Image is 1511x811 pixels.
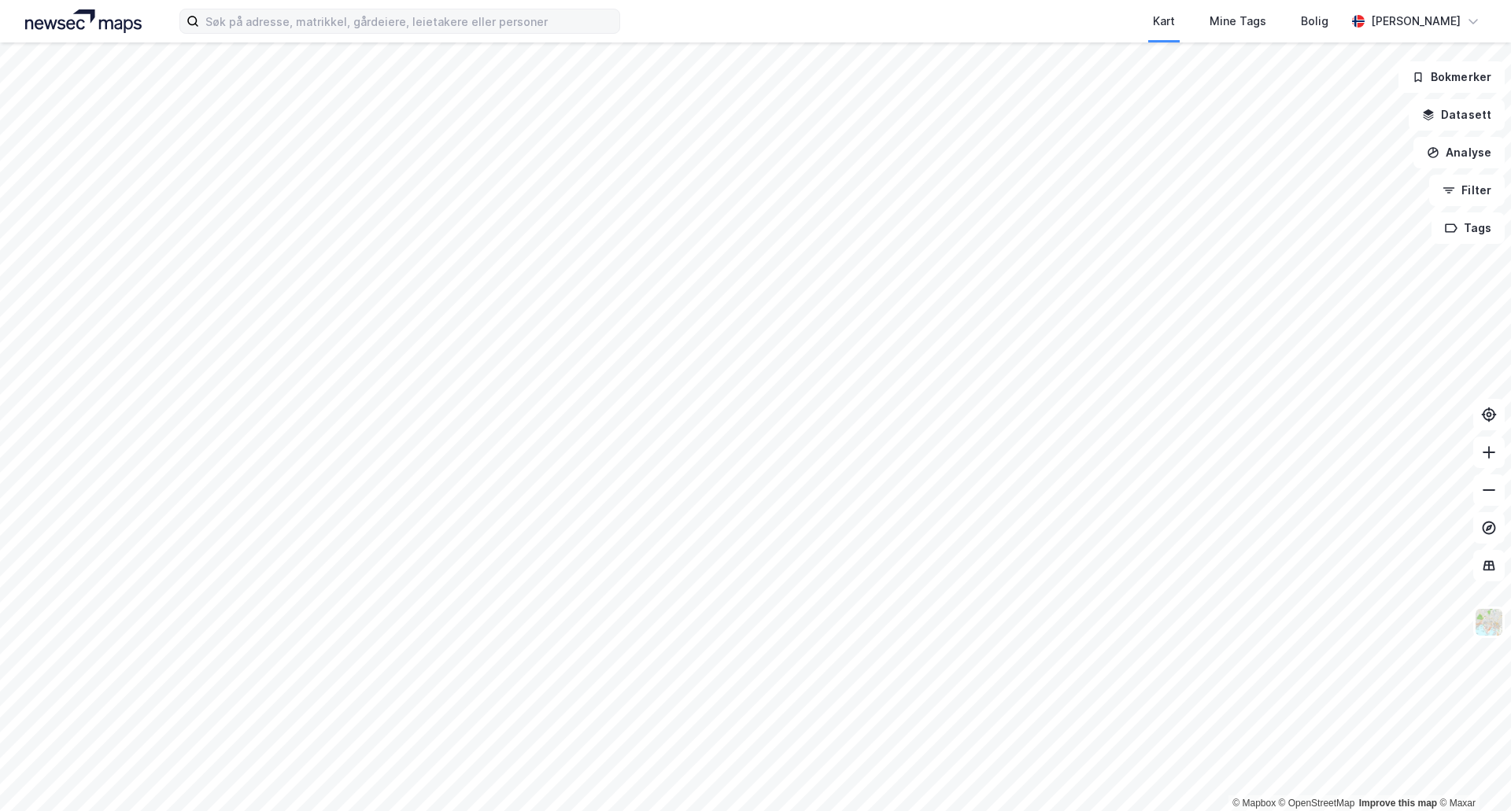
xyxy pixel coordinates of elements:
a: Mapbox [1232,798,1276,809]
button: Filter [1429,175,1505,206]
button: Analyse [1413,137,1505,168]
input: Søk på adresse, matrikkel, gårdeiere, leietakere eller personer [199,9,619,33]
a: OpenStreetMap [1279,798,1355,809]
button: Datasett [1409,99,1505,131]
img: Z [1474,607,1504,637]
div: Kontrollprogram for chat [1432,735,1511,811]
iframe: Chat Widget [1432,735,1511,811]
a: Improve this map [1359,798,1437,809]
div: Mine Tags [1210,12,1266,31]
div: [PERSON_NAME] [1371,12,1461,31]
div: Bolig [1301,12,1328,31]
button: Bokmerker [1398,61,1505,93]
button: Tags [1432,212,1505,244]
div: Kart [1153,12,1175,31]
img: logo.a4113a55bc3d86da70a041830d287a7e.svg [25,9,142,33]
